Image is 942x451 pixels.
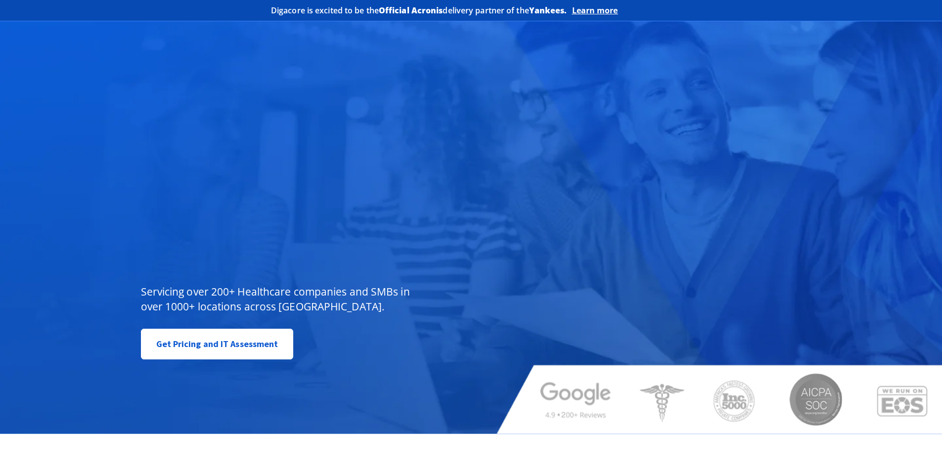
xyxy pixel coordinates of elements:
b: Official Acronis [379,5,443,16]
p: Servicing over 200+ Healthcare companies and SMBs in over 1000+ locations across [GEOGRAPHIC_DATA]. [141,284,417,314]
b: Yankees. [529,5,567,16]
h2: Digacore is excited to be the delivery partner of the [271,6,567,14]
img: Acronis [623,3,672,17]
span: Get Pricing and IT Assessment [156,334,278,354]
a: Get Pricing and IT Assessment [141,329,294,359]
a: Learn more [572,5,618,15]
